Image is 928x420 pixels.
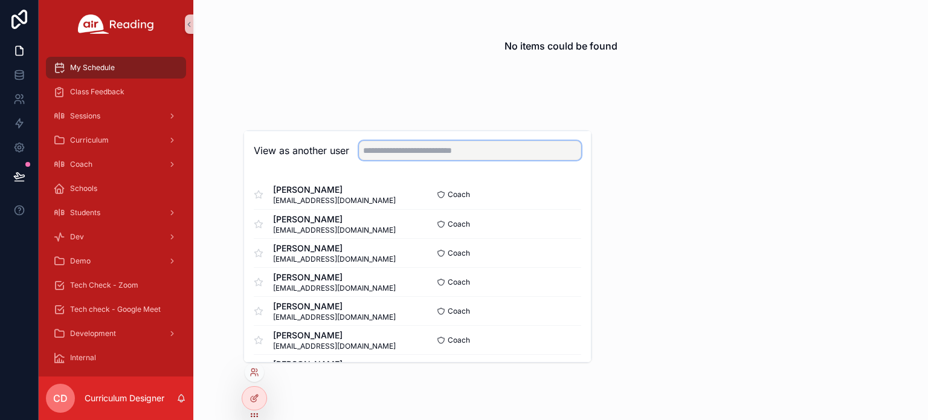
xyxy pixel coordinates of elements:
span: My Schedule [70,63,115,73]
span: Demo [70,256,91,266]
span: [PERSON_NAME] [273,358,396,370]
span: CD [53,391,68,405]
span: Coach [448,248,470,257]
span: [PERSON_NAME] [273,213,396,225]
a: Tech check - Google Meet [46,299,186,320]
span: [PERSON_NAME] [273,184,396,196]
h2: No items could be found [504,39,617,53]
a: Dev [46,226,186,248]
a: Development [46,323,186,344]
a: Curriculum [46,129,186,151]
span: Coach [448,277,470,286]
a: Class Feedback [46,81,186,103]
span: Coach [448,306,470,315]
span: [PERSON_NAME] [273,329,396,341]
span: [PERSON_NAME] [273,271,396,283]
h2: View as another user [254,143,349,158]
span: [EMAIL_ADDRESS][DOMAIN_NAME] [273,283,396,292]
span: Class Feedback [70,87,124,97]
a: Internal [46,347,186,369]
span: Internal [70,353,96,363]
span: Coach [448,335,470,344]
span: Schools [70,184,97,193]
a: Tech Check - Zoom [46,274,186,296]
a: Sessions [46,105,186,127]
a: Demo [46,250,186,272]
span: Curriculum [70,135,109,145]
span: [PERSON_NAME] [273,242,396,254]
span: Coach [70,160,92,169]
span: [EMAIL_ADDRESS][DOMAIN_NAME] [273,341,396,351]
a: Coach [46,153,186,175]
span: [EMAIL_ADDRESS][DOMAIN_NAME] [273,312,396,321]
span: Development [70,329,116,338]
span: Coach [448,190,470,199]
a: Schools [46,178,186,199]
p: Curriculum Designer [85,392,164,404]
span: Tech check - Google Meet [70,305,161,314]
span: Students [70,208,100,218]
div: scrollable content [39,48,193,376]
span: [EMAIL_ADDRESS][DOMAIN_NAME] [273,196,396,205]
span: [EMAIL_ADDRESS][DOMAIN_NAME] [273,225,396,234]
span: Tech Check - Zoom [70,280,138,290]
img: App logo [78,15,154,34]
a: Students [46,202,186,224]
span: Dev [70,232,84,242]
span: [PERSON_NAME] [273,300,396,312]
a: My Schedule [46,57,186,79]
span: Coach [448,219,470,228]
span: [EMAIL_ADDRESS][DOMAIN_NAME] [273,254,396,263]
span: Sessions [70,111,100,121]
